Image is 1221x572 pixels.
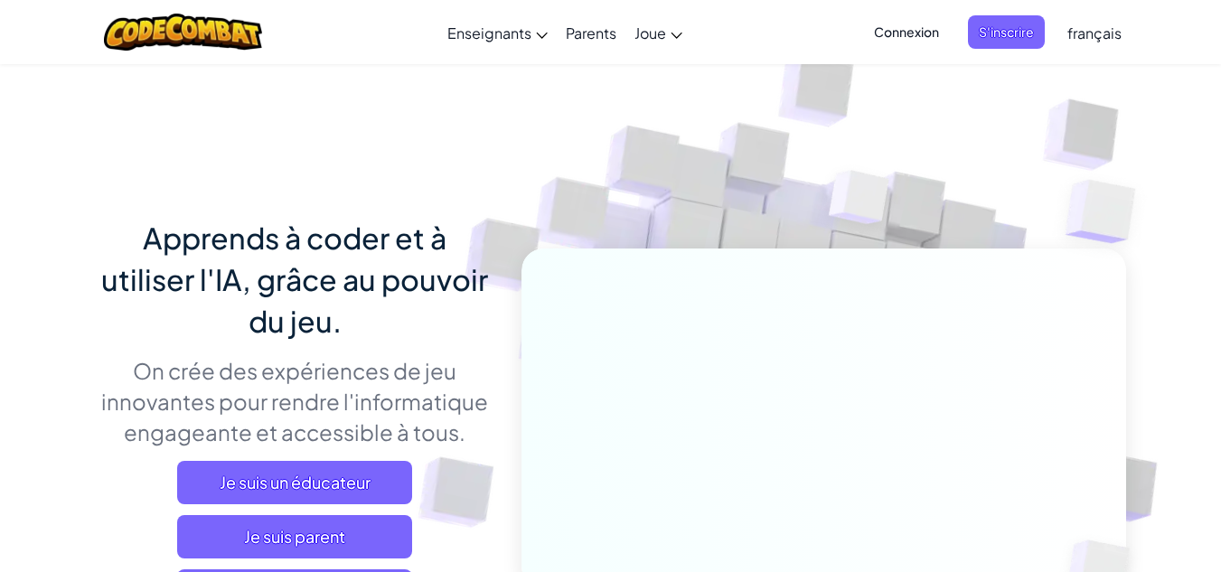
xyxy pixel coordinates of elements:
[447,23,531,42] span: Enseignants
[438,8,557,57] a: Enseignants
[177,515,412,558] a: Je suis parent
[634,23,666,42] span: Joue
[1058,8,1131,57] a: français
[1029,136,1186,288] img: Overlap cubes
[794,135,925,269] img: Overlap cubes
[101,220,488,339] span: Apprends à coder et à utiliser l'IA, grâce au pouvoir du jeu.
[104,14,262,51] img: CodeCombat logo
[968,15,1045,49] button: S'inscrire
[863,15,950,49] button: Connexion
[96,355,494,447] p: On crée des expériences de jeu innovantes pour rendre l'informatique engageante et accessible à t...
[625,8,691,57] a: Joue
[557,8,625,57] a: Parents
[177,461,412,504] a: Je suis un éducateur
[1067,23,1122,42] span: français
